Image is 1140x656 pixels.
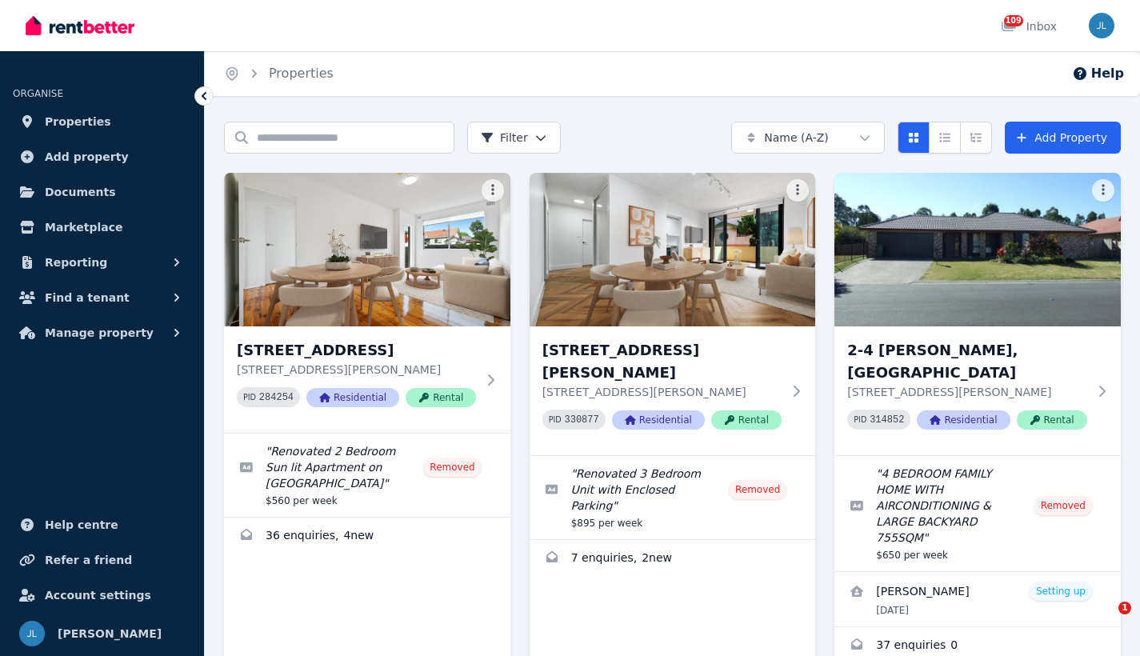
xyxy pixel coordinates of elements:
p: [STREET_ADDRESS][PERSON_NAME] [847,384,1086,400]
p: [STREET_ADDRESS][PERSON_NAME] [237,362,476,378]
code: 330877 [565,414,599,426]
a: 2-4 Yovan Court, Loganlea2-4 [PERSON_NAME], [GEOGRAPHIC_DATA][STREET_ADDRESS][PERSON_NAME]PID 314... [834,173,1121,455]
a: View details for Thomas Foldvary [834,572,1121,626]
p: [STREET_ADDRESS][PERSON_NAME] [542,384,782,400]
span: Rental [711,410,782,430]
span: Add property [45,147,129,166]
span: Rental [406,388,476,407]
img: Joanne Lau [19,621,45,646]
span: 109 [1004,15,1023,26]
span: [PERSON_NAME] [58,624,162,643]
span: Residential [612,410,705,430]
img: 2-4 Yovan Court, Loganlea [834,173,1121,326]
a: Marketplace [13,211,191,243]
span: Account settings [45,586,151,605]
div: Inbox [1001,18,1057,34]
span: Residential [917,410,1010,430]
span: Rental [1017,410,1087,430]
a: Properties [13,106,191,138]
h3: [STREET_ADDRESS][PERSON_NAME] [542,339,782,384]
span: Residential [306,388,399,407]
a: Enquiries for 1/25 Charles Street, Five Dock [530,540,816,578]
button: Help [1072,64,1124,83]
button: Compact list view [929,122,961,154]
a: Properties [269,66,334,81]
img: 1/25 Charles Street, Five Dock [530,173,816,326]
span: 1 [1118,602,1131,614]
button: Reporting [13,246,191,278]
h3: [STREET_ADDRESS] [237,339,476,362]
img: RentBetter [26,14,134,38]
a: Documents [13,176,191,208]
a: Add property [13,141,191,173]
span: Manage property [45,323,154,342]
span: Properties [45,112,111,131]
div: View options [898,122,992,154]
nav: Breadcrumb [205,51,353,96]
button: Filter [467,122,561,154]
small: PID [854,415,866,424]
a: Account settings [13,579,191,611]
button: Expanded list view [960,122,992,154]
span: Name (A-Z) [764,130,829,146]
code: 284254 [259,392,294,403]
iframe: Intercom live chat [1086,602,1124,640]
a: Edit listing: Renovated 2 Bedroom Sun lit Apartment on Quite Street [224,434,510,517]
span: Refer a friend [45,550,132,570]
button: More options [786,179,809,202]
span: Marketplace [45,218,122,237]
h3: 2-4 [PERSON_NAME], [GEOGRAPHIC_DATA] [847,339,1086,384]
span: Filter [481,130,528,146]
img: 1/2 Neale Street, Belmore [224,173,510,326]
button: Card view [898,122,930,154]
button: More options [1092,179,1114,202]
span: Reporting [45,253,107,272]
a: 1/2 Neale Street, Belmore[STREET_ADDRESS][STREET_ADDRESS][PERSON_NAME]PID 284254ResidentialRental [224,173,510,433]
span: Help centre [45,515,118,534]
small: PID [549,415,562,424]
button: More options [482,179,504,202]
a: Help centre [13,509,191,541]
a: Add Property [1005,122,1121,154]
img: Joanne Lau [1089,13,1114,38]
span: Documents [45,182,116,202]
button: Name (A-Z) [731,122,885,154]
span: ORGANISE [13,88,63,99]
button: Find a tenant [13,282,191,314]
a: Refer a friend [13,544,191,576]
a: Enquiries for 1/2 Neale Street, Belmore [224,518,510,556]
small: PID [243,393,256,402]
code: 314852 [870,414,904,426]
button: Manage property [13,317,191,349]
a: Edit listing: Renovated 3 Bedroom Unit with Enclosed Parking [530,456,816,539]
span: Find a tenant [45,288,130,307]
a: Edit listing: 4 BEDROOM FAMILY HOME WITH AIRCONDITIONING & LARGE BACKYARD 755SQM [834,456,1121,571]
a: 1/25 Charles Street, Five Dock[STREET_ADDRESS][PERSON_NAME][STREET_ADDRESS][PERSON_NAME]PID 33087... [530,173,816,455]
